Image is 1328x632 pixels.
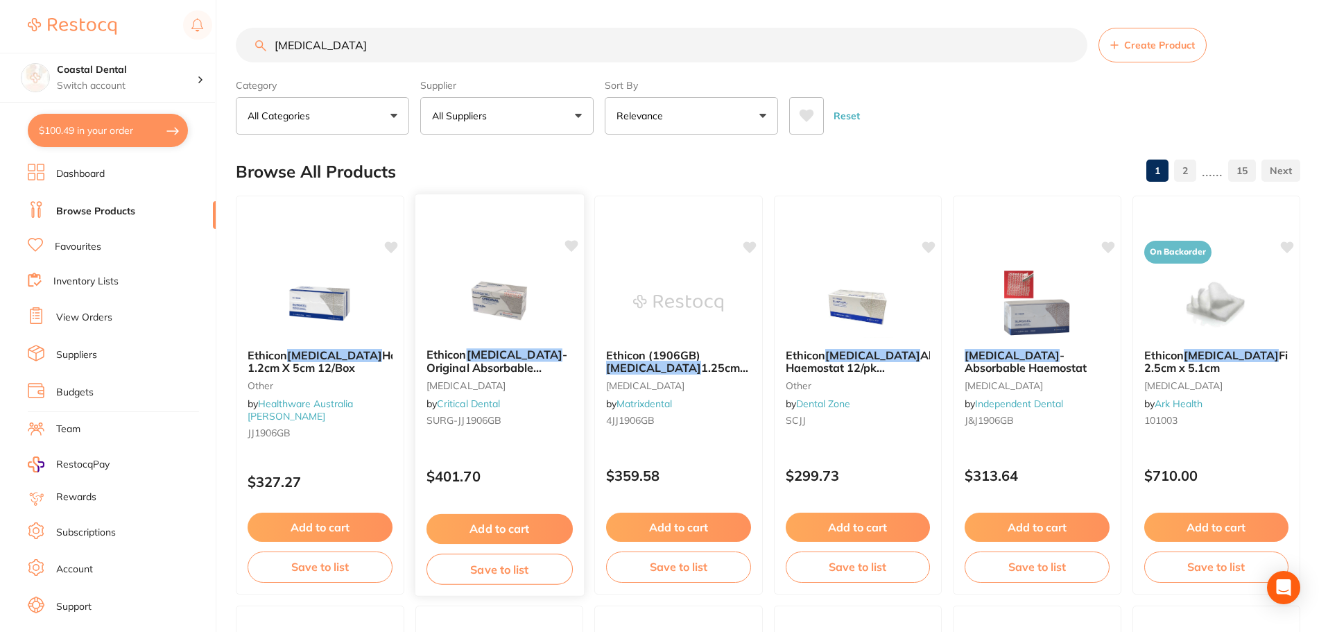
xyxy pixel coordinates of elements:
[28,18,117,35] img: Restocq Logo
[965,468,1110,484] p: $313.64
[248,109,316,123] p: All Categories
[1144,513,1289,542] button: Add to cart
[965,398,1063,410] span: by
[1267,571,1300,604] div: Open Intercom Messenger
[426,348,572,374] b: Ethicon Surgicel - Original Absorbable Hemostat (12 per box)
[56,422,80,436] a: Team
[56,526,116,540] a: Subscriptions
[616,398,672,410] a: Matrixdental
[21,64,49,92] img: Coastal Dental
[786,414,806,427] span: SCJJ
[56,386,94,400] a: Budgets
[1144,468,1289,484] p: $710.00
[616,109,669,123] p: Relevance
[426,348,567,387] span: - Original Absorbable Hemostat (12 per box)
[796,398,850,410] a: Dental Zone
[606,380,751,391] small: [MEDICAL_DATA]
[965,414,1014,427] span: J&J1906GB
[1202,163,1223,179] p: ......
[56,311,112,325] a: View Orders
[965,552,1110,582] button: Save to list
[965,348,1060,362] em: [MEDICAL_DATA]
[57,63,197,77] h4: Coastal Dental
[28,10,117,42] a: Restocq Logo
[1144,414,1178,427] span: 101003
[965,380,1110,391] small: [MEDICAL_DATA]
[965,349,1110,375] b: Surgicel - Absorbable Haemostat
[248,349,393,375] b: Ethicon Surgicel Haemostat 1.2cm X 5cm 12/Box
[248,348,440,375] span: Haemostat 1.2cm X 5cm 12/Box
[420,79,594,92] label: Supplier
[426,514,572,544] button: Add to cart
[606,398,672,410] span: by
[1144,348,1318,375] span: Fibrillar 2.5cm x 5.1cm
[248,398,353,422] a: Healthware Australia [PERSON_NAME]
[965,348,1087,375] span: - Absorbable Haemostat
[248,474,393,490] p: $327.27
[248,398,353,422] span: by
[605,97,778,135] button: Relevance
[420,97,594,135] button: All Suppliers
[1228,157,1256,185] a: 15
[432,109,492,123] p: All Suppliers
[606,414,655,427] span: 4JJ1906GB
[248,427,291,439] span: JJ1906GB
[633,268,723,338] img: Ethicon (1906GB) Surgicel 1.25cm x 5cm Absorbable Hemostat (12)
[786,348,825,362] span: Ethicon
[426,398,499,410] span: by
[786,468,931,484] p: $299.73
[786,513,931,542] button: Add to cart
[236,28,1087,62] input: Search Products
[56,490,96,504] a: Rewards
[248,513,393,542] button: Add to cart
[786,348,981,388] span: Absorbable Haemostat 12/pk 1.25x5cm
[786,552,931,582] button: Save to list
[992,268,1082,338] img: Surgicel - Absorbable Haemostat
[236,79,409,92] label: Category
[1174,157,1196,185] a: 2
[28,456,110,472] a: RestocqPay
[53,275,119,289] a: Inventory Lists
[965,513,1110,542] button: Add to cart
[236,97,409,135] button: All Categories
[426,468,572,484] p: $401.70
[426,379,572,391] small: [MEDICAL_DATA]
[606,468,751,484] p: $359.58
[606,361,701,375] em: [MEDICAL_DATA]
[1144,380,1289,391] small: [MEDICAL_DATA]
[248,380,393,391] small: other
[56,600,92,614] a: Support
[606,513,751,542] button: Add to cart
[1144,398,1202,410] span: by
[55,240,101,254] a: Favourites
[426,348,466,361] span: Ethicon
[287,348,382,362] em: [MEDICAL_DATA]
[248,552,393,582] button: Save to list
[813,268,903,338] img: Ethicon Surgicel Absorbable Haemostat 12/pk 1.25x5cm
[28,114,188,147] button: $100.49 in your order
[1144,349,1289,375] b: Ethicon Surgicel Fibrillar 2.5cm x 5.1cm
[236,162,396,182] h2: Browse All Products
[786,398,850,410] span: by
[825,348,920,362] em: [MEDICAL_DATA]
[56,167,105,181] a: Dashboard
[1155,398,1202,410] a: Ark Health
[975,398,1063,410] a: Independent Dental
[437,398,500,410] a: Critical Dental
[454,267,544,337] img: Ethicon Surgicel - Original Absorbable Hemostat (12 per box)
[829,97,864,135] button: Reset
[786,380,931,391] small: other
[606,348,700,362] span: Ethicon (1906GB)
[248,348,287,362] span: Ethicon
[1144,552,1289,582] button: Save to list
[1171,268,1261,338] img: Ethicon Surgicel Fibrillar 2.5cm x 5.1cm
[1098,28,1207,62] button: Create Product
[1146,157,1169,185] a: 1
[606,349,751,375] b: Ethicon (1906GB) Surgicel 1.25cm x 5cm Absorbable Hemostat (12)
[426,554,572,585] button: Save to list
[57,79,197,93] p: Switch account
[1184,348,1279,362] em: [MEDICAL_DATA]
[786,349,931,375] b: Ethicon Surgicel Absorbable Haemostat 12/pk 1.25x5cm
[1144,241,1211,264] span: On Backorder
[28,456,44,472] img: RestocqPay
